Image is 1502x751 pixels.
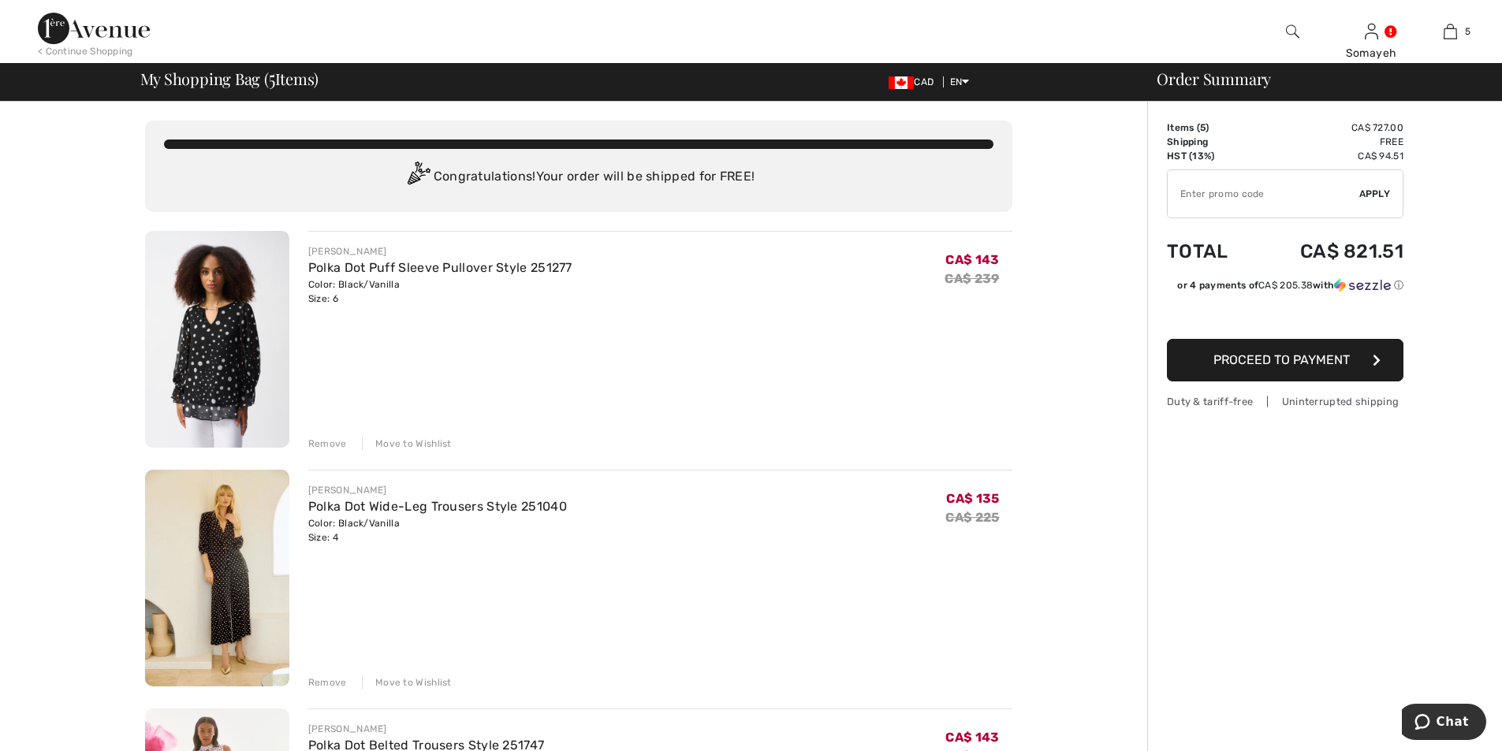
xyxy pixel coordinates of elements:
div: or 4 payments ofCA$ 205.38withSezzle Click to learn more about Sezzle [1167,278,1403,298]
span: Apply [1359,187,1391,201]
img: Polka Dot Wide-Leg Trousers Style 251040 [145,470,289,686]
s: CA$ 239 [945,271,999,286]
span: EN [950,76,970,87]
img: My Info [1365,22,1378,41]
img: My Bag [1444,22,1457,41]
span: Proceed to Payment [1213,352,1350,367]
iframe: PayPal-paypal [1167,298,1403,333]
a: Polka Dot Puff Sleeve Pullover Style 251277 [308,260,572,275]
img: Sezzle [1334,278,1391,292]
input: Promo code [1168,170,1359,217]
td: CA$ 727.00 [1254,121,1403,135]
td: Total [1167,225,1254,278]
div: Move to Wishlist [362,675,452,690]
td: HST (13%) [1167,149,1254,163]
img: 1ère Avenue [38,13,150,44]
s: CA$ 225 [945,510,999,525]
span: CA$ 135 [946,491,999,506]
div: Congratulations! Your order will be shipped for FREE! [164,162,993,193]
span: My Shopping Bag ( Items) [140,71,319,87]
span: CA$ 143 [945,730,999,745]
img: Congratulation2.svg [402,162,434,193]
td: CA$ 821.51 [1254,225,1403,278]
td: CA$ 94.51 [1254,149,1403,163]
div: or 4 payments of with [1177,278,1403,292]
div: Color: Black/Vanilla Size: 4 [308,516,567,545]
td: Shipping [1167,135,1254,149]
div: [PERSON_NAME] [308,244,572,258]
div: Remove [308,437,347,451]
a: Sign In [1365,24,1378,39]
img: Canadian Dollar [889,76,914,89]
div: Remove [308,675,347,690]
div: [PERSON_NAME] [308,722,544,736]
span: CA$ 143 [945,252,999,267]
div: Duty & tariff-free | Uninterrupted shipping [1167,394,1403,409]
div: Somayeh [1332,45,1410,61]
iframe: Opens a widget where you can chat to one of our agents [1402,704,1486,743]
button: Proceed to Payment [1167,339,1403,381]
img: search the website [1286,22,1299,41]
td: Items ( ) [1167,121,1254,135]
a: Polka Dot Wide-Leg Trousers Style 251040 [308,499,567,514]
div: [PERSON_NAME] [308,483,567,497]
span: CA$ 205.38 [1258,280,1313,291]
img: Polka Dot Puff Sleeve Pullover Style 251277 [145,231,289,448]
td: Free [1254,135,1403,149]
a: 5 [1411,22,1489,41]
span: CAD [889,76,940,87]
div: Color: Black/Vanilla Size: 6 [308,277,572,306]
span: 5 [1465,24,1470,39]
span: 5 [1200,122,1206,133]
div: < Continue Shopping [38,44,133,58]
div: Order Summary [1138,71,1493,87]
div: Move to Wishlist [362,437,452,451]
span: 5 [269,67,275,87]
